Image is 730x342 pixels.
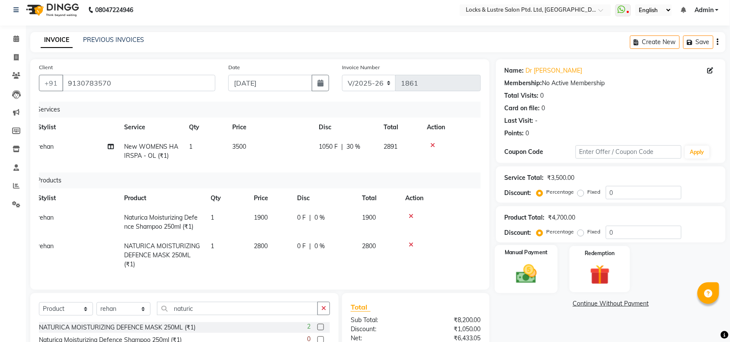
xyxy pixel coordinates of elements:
[362,214,376,221] span: 1900
[39,64,53,71] label: Client
[33,102,481,118] div: Services
[505,66,524,75] div: Name:
[509,262,543,286] img: _cash.svg
[535,116,538,125] div: -
[384,143,397,150] span: 2891
[505,249,548,257] label: Manual Payment
[416,325,487,334] div: ₹1,050.00
[39,323,195,332] div: NATURICA MOISTURIZING DEFENCE MASK 250ML (₹1)
[505,189,531,198] div: Discount:
[505,129,524,138] div: Points:
[498,299,724,308] a: Continue Without Payment
[32,118,119,137] th: Stylist
[505,79,717,88] div: No Active Membership
[505,79,542,88] div: Membership:
[38,214,54,221] span: rehan
[683,35,714,49] button: Save
[695,6,714,15] span: Admin
[416,316,487,325] div: ₹8,200.00
[547,228,574,236] label: Percentage
[505,116,534,125] div: Last Visit:
[346,142,360,151] span: 30 %
[526,129,529,138] div: 0
[505,147,576,157] div: Coupon Code
[124,214,198,230] span: Naturica Moisturizing Defence Shampoo 250ml (₹1)
[292,189,357,208] th: Disc
[119,189,205,208] th: Product
[157,302,318,315] input: Search or Scan
[588,228,601,236] label: Fixed
[584,262,616,287] img: _gift.svg
[630,35,680,49] button: Create New
[547,173,575,182] div: ₹3,500.00
[351,303,371,312] span: Total
[39,75,63,91] button: +91
[124,242,200,268] span: NATURICA MOISTURIZING DEFENCE MASK 250ML (₹1)
[184,118,227,137] th: Qty
[685,146,710,159] button: Apply
[33,173,481,189] div: Products
[309,213,311,222] span: |
[542,104,545,113] div: 0
[254,242,268,250] span: 2800
[307,322,311,331] span: 2
[205,189,249,208] th: Qty
[505,228,531,237] div: Discount:
[211,242,214,250] span: 1
[297,213,306,222] span: 0 F
[38,143,54,150] span: rehan
[227,118,314,137] th: Price
[83,36,144,44] a: PREVIOUS INVOICES
[357,189,400,208] th: Total
[526,66,583,75] a: Dr [PERSON_NAME]
[422,118,474,137] th: Action
[41,32,73,48] a: INVOICE
[314,213,325,222] span: 0 %
[505,173,544,182] div: Service Total:
[344,316,416,325] div: Sub Total:
[378,118,422,137] th: Total
[541,91,544,100] div: 0
[505,213,545,222] div: Product Total:
[254,214,268,221] span: 1900
[576,145,682,159] input: Enter Offer / Coupon Code
[314,242,325,251] span: 0 %
[319,142,338,151] span: 1050 F
[400,189,474,208] th: Action
[211,214,214,221] span: 1
[314,118,378,137] th: Disc
[249,189,292,208] th: Price
[342,64,380,71] label: Invoice Number
[341,142,343,151] span: |
[505,91,539,100] div: Total Visits:
[228,64,240,71] label: Date
[588,188,601,196] label: Fixed
[585,249,615,257] label: Redemption
[32,189,119,208] th: Stylist
[297,242,306,251] span: 0 F
[124,143,178,160] span: New WOMENS HAIRSPA - OL (₹1)
[362,242,376,250] span: 2800
[548,213,576,222] div: ₹4,700.00
[344,325,416,334] div: Discount:
[38,242,54,250] span: rehan
[309,242,311,251] span: |
[62,75,215,91] input: Search by Name/Mobile/Email/Code
[189,143,192,150] span: 1
[505,104,540,113] div: Card on file:
[232,143,246,150] span: 3500
[119,118,184,137] th: Service
[547,188,574,196] label: Percentage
